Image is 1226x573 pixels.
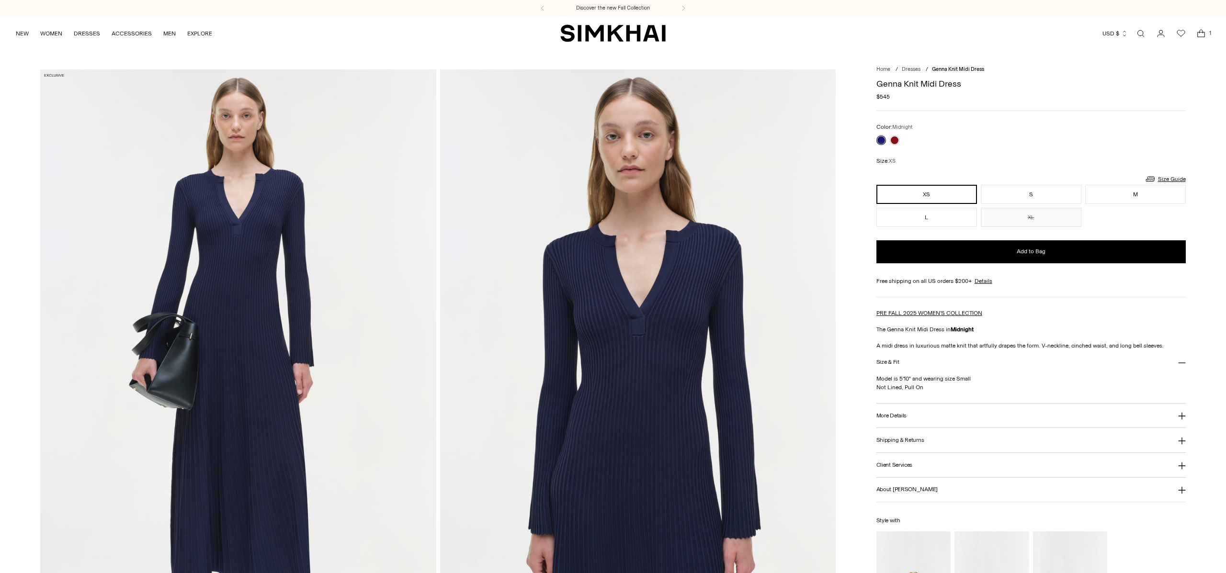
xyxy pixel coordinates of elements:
[876,404,1186,428] button: More Details
[876,374,1186,392] p: Model is 5'10" and wearing size Small Not Lined, Pull On
[876,350,1186,374] button: Size & Fit
[40,23,62,44] a: WOMEN
[896,66,898,74] div: /
[975,277,992,285] a: Details
[876,325,1186,334] p: The Genna Knit Midi Dress in
[876,277,1186,285] div: Free shipping on all US orders $200+
[876,185,977,204] button: XS
[876,79,1186,88] h1: Genna Knit Midi Dress
[1131,24,1150,43] a: Open search modal
[1085,185,1186,204] button: M
[576,4,650,12] a: Discover the new Fall Collection
[892,124,913,130] span: Midnight
[876,92,890,101] span: $545
[876,310,982,316] a: PRE FALL 2025 WOMEN'S COLLECTION
[876,66,1186,74] nav: breadcrumbs
[876,208,977,227] button: L
[981,208,1081,227] button: XL
[1206,29,1215,37] span: 1
[876,437,924,443] h3: Shipping & Returns
[112,23,152,44] a: ACCESSORIES
[1192,24,1211,43] a: Open cart modal
[876,478,1186,502] button: About [PERSON_NAME]
[981,185,1081,204] button: S
[876,123,913,132] label: Color:
[876,462,913,468] h3: Client Services
[16,23,29,44] a: NEW
[876,359,899,365] h3: Size & Fit
[876,341,1186,350] p: A midi dress in luxurious matte knit that artfully drapes the form. V-neckline, cinched waist, an...
[560,24,666,43] a: SIMKHAI
[876,240,1186,263] button: Add to Bag
[876,66,890,72] a: Home
[74,23,100,44] a: DRESSES
[876,413,907,419] h3: More Details
[876,486,938,493] h3: About [PERSON_NAME]
[889,158,896,164] span: XS
[163,23,176,44] a: MEN
[876,453,1186,477] button: Client Services
[1017,247,1045,256] span: Add to Bag
[187,23,212,44] a: EXPLORE
[876,157,896,166] label: Size:
[876,517,1186,524] h6: Style with
[1102,23,1128,44] button: USD $
[932,66,984,72] span: Genna Knit Midi Dress
[902,66,920,72] a: Dresses
[1145,173,1186,185] a: Size Guide
[876,428,1186,452] button: Shipping & Returns
[1171,24,1191,43] a: Wishlist
[1151,24,1170,43] a: Go to the account page
[951,326,974,333] strong: Midnight
[926,66,928,74] div: /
